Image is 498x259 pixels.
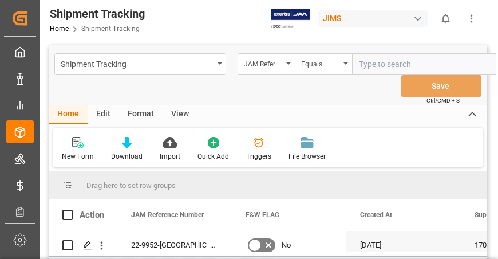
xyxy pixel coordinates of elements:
[163,105,197,124] div: View
[197,151,229,162] div: Quick Add
[318,10,428,27] div: JIMS
[49,105,88,124] div: Home
[80,210,104,220] div: Action
[117,231,232,258] div: 22-9952-[GEOGRAPHIC_DATA]
[288,151,326,162] div: File Browser
[61,56,214,70] div: Shipment Tracking
[246,151,271,162] div: Triggers
[433,6,459,32] button: show 0 new notifications
[318,7,433,29] button: JIMS
[160,151,180,162] div: Import
[401,75,481,97] button: Save
[426,96,460,105] span: Ctrl/CMD + S
[62,151,94,162] div: New Form
[295,53,352,75] button: open menu
[459,6,484,32] button: show more
[360,211,392,219] span: Created At
[282,232,291,258] span: No
[49,231,117,259] div: Press SPACE to select this row.
[131,211,204,219] span: JAM Reference Number
[346,231,461,258] div: [DATE]
[119,105,163,124] div: Format
[246,211,279,219] span: F&W FLAG
[301,56,340,69] div: Equals
[238,53,295,75] button: open menu
[50,5,145,22] div: Shipment Tracking
[111,151,143,162] div: Download
[244,56,283,69] div: JAM Reference Number
[86,181,176,190] span: Drag here to set row groups
[50,25,69,33] a: Home
[54,53,226,75] button: open menu
[271,9,310,29] img: Exertis%20JAM%20-%20Email%20Logo.jpg_1722504956.jpg
[88,105,119,124] div: Edit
